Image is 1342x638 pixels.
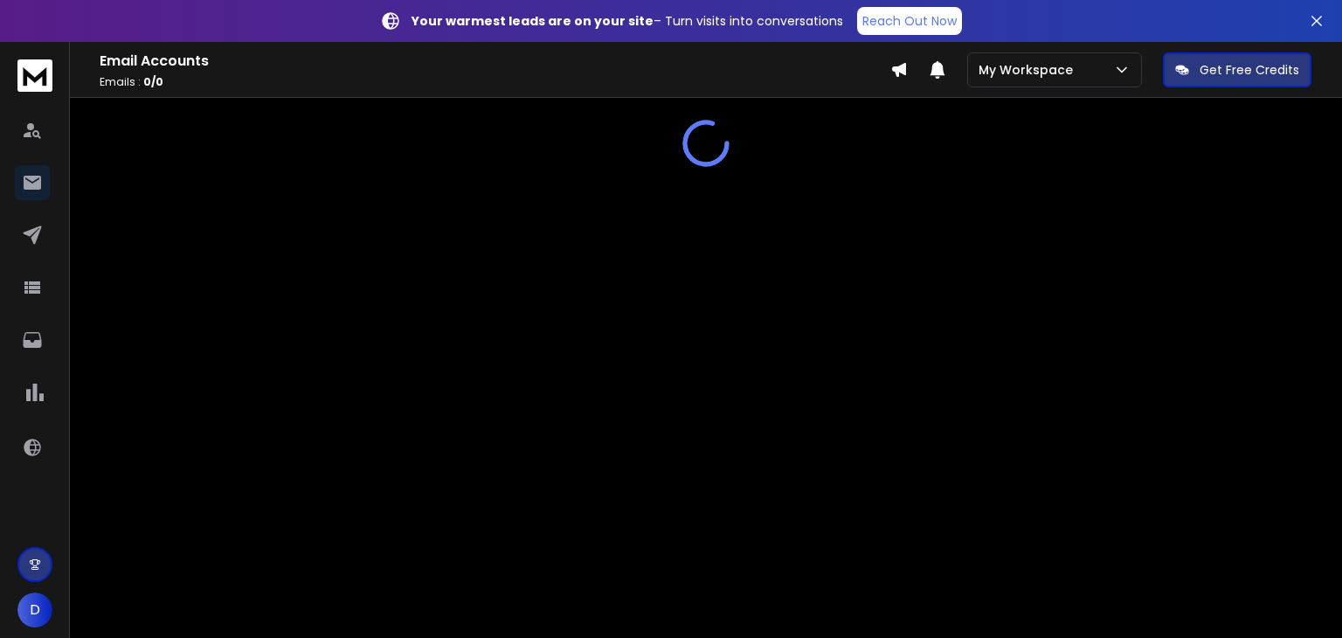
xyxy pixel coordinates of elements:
p: Reach Out Now [862,12,957,30]
img: logo [17,59,52,92]
p: My Workspace [979,61,1080,79]
p: – Turn visits into conversations [412,12,843,30]
button: D [17,593,52,628]
button: Get Free Credits [1163,52,1311,87]
p: Emails : [100,75,890,89]
h1: Email Accounts [100,51,890,72]
strong: Your warmest leads are on your site [412,12,654,30]
a: Reach Out Now [857,7,962,35]
span: 0 / 0 [143,74,163,89]
p: Get Free Credits [1200,61,1299,79]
